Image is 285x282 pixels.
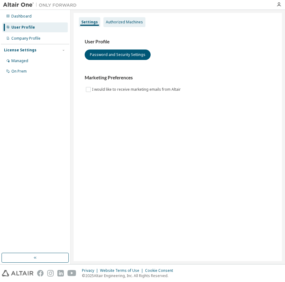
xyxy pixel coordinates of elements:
div: Settings [81,20,98,25]
div: Cookie Consent [145,268,177,273]
div: On Prem [11,69,27,74]
button: Password and Security Settings [85,50,151,60]
label: I would like to receive marketing emails from Altair [92,86,182,93]
div: Authorized Machines [106,20,143,25]
img: Altair One [3,2,80,8]
img: linkedin.svg [57,270,64,276]
h3: User Profile [85,39,271,45]
img: facebook.svg [37,270,44,276]
div: Company Profile [11,36,40,41]
div: Managed [11,58,28,63]
div: License Settings [4,48,37,53]
div: Website Terms of Use [100,268,145,273]
div: Dashboard [11,14,32,19]
img: youtube.svg [67,270,76,276]
div: User Profile [11,25,35,30]
img: instagram.svg [47,270,54,276]
div: Privacy [82,268,100,273]
p: © 2025 Altair Engineering, Inc. All Rights Reserved. [82,273,177,278]
h3: Marketing Preferences [85,75,271,81]
img: altair_logo.svg [2,270,33,276]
